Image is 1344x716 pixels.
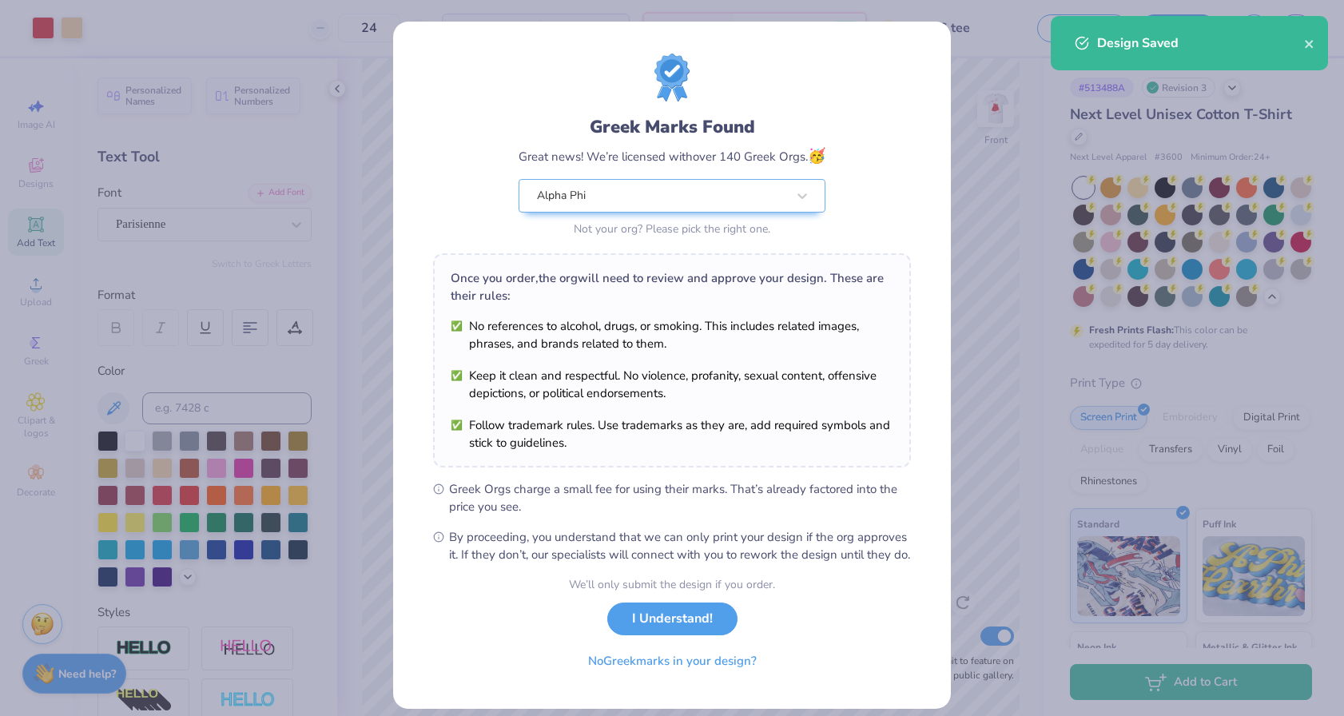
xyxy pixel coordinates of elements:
img: license-marks-badge.png [654,54,690,101]
div: Design Saved [1097,34,1304,53]
li: No references to alcohol, drugs, or smoking. This includes related images, phrases, and brands re... [451,317,893,352]
span: 🥳 [808,146,825,165]
div: We’ll only submit the design if you order. [569,576,775,593]
div: Great news! We’re licensed with over 140 Greek Orgs. [519,145,825,167]
button: NoGreekmarks in your design? [575,645,770,678]
li: Follow trademark rules. Use trademarks as they are, add required symbols and stick to guidelines. [451,416,893,451]
li: Keep it clean and respectful. No violence, profanity, sexual content, offensive depictions, or po... [451,367,893,402]
button: I Understand! [607,603,738,635]
span: Greek Orgs charge a small fee for using their marks. That’s already factored into the price you see. [449,480,911,515]
span: By proceeding, you understand that we can only print your design if the org approves it. If they ... [449,528,911,563]
div: Greek Marks Found [519,114,825,140]
div: Not your org? Please pick the right one. [519,221,825,237]
button: close [1304,34,1315,53]
div: Once you order, the org will need to review and approve your design. These are their rules: [451,269,893,304]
